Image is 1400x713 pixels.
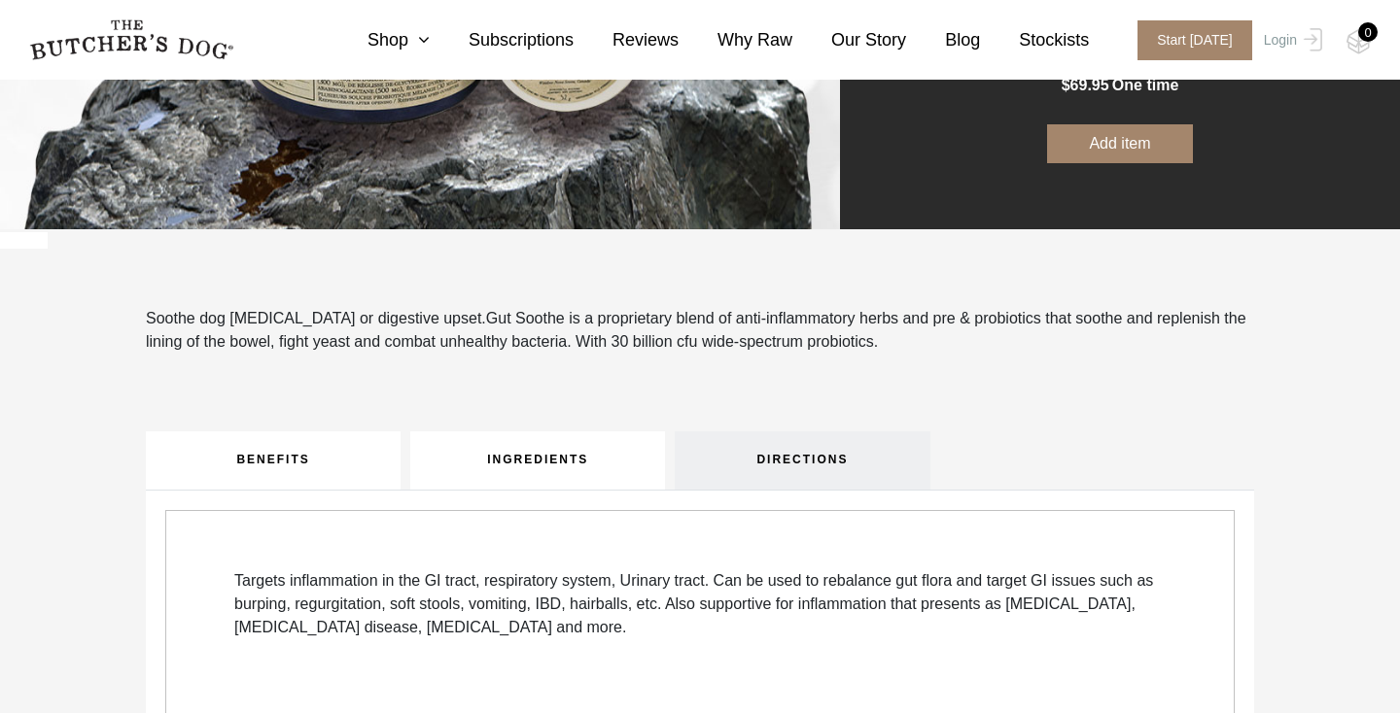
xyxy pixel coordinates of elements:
[1118,20,1259,60] a: Start [DATE]
[1259,20,1322,60] a: Login
[980,27,1089,53] a: Stockists
[1070,77,1109,93] span: 69.95
[146,310,1246,350] span: Gut Soothe is a proprietary blend of anti-inflammatory herbs and pre & probiotics that soothe and...
[574,27,679,53] a: Reviews
[1062,77,1070,93] span: $
[906,27,980,53] a: Blog
[410,431,665,490] a: INGREDIENTS
[1347,29,1371,54] img: TBD_Cart-Empty.png
[430,27,574,53] a: Subscriptions
[234,569,1185,639] p: Targets inflammation in the GI tract, respiratory system, Urinary tract. Can be used to rebalance...
[146,431,401,490] a: BENEFITS
[1137,20,1252,60] span: Start [DATE]
[1358,22,1378,42] div: 0
[146,307,1254,354] p: Soothe dog [MEDICAL_DATA] or digestive upset.
[792,27,906,53] a: Our Story
[679,27,792,53] a: Why Raw
[329,27,430,53] a: Shop
[675,431,929,490] a: DIRECTIONS
[1047,124,1193,163] button: Add item
[1112,77,1178,93] span: one time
